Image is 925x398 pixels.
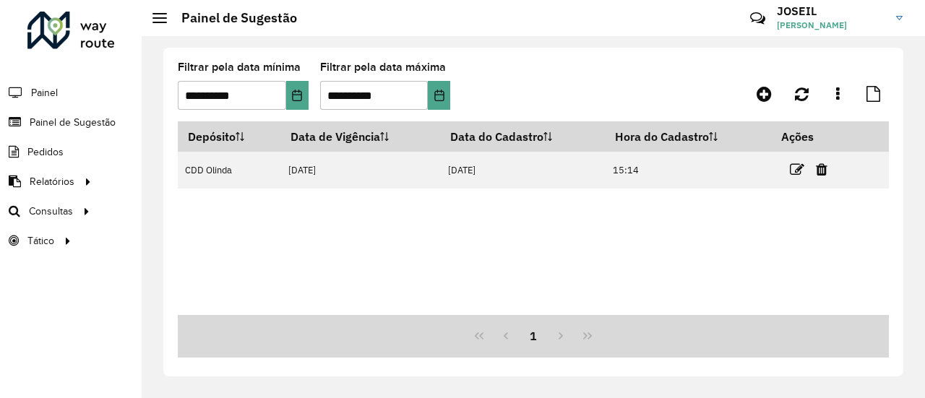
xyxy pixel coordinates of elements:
th: Depósito [178,121,281,152]
td: [DATE] [281,152,441,189]
td: CDD Olinda [178,152,281,189]
label: Filtrar pela data mínima [178,59,301,76]
th: Data de Vigência [281,121,441,152]
td: 15:14 [606,152,771,189]
a: Editar [790,160,804,179]
a: Contato Rápido [742,3,773,34]
th: Hora do Cadastro [606,121,771,152]
span: Painel de Sugestão [30,115,116,130]
th: Ações [771,121,858,152]
span: Relatórios [30,174,74,189]
span: [PERSON_NAME] [777,19,885,32]
label: Filtrar pela data máxima [320,59,446,76]
h3: JOSEIL [777,4,885,18]
button: Choose Date [428,81,450,110]
th: Data do Cadastro [441,121,606,152]
a: Excluir [816,160,827,179]
span: Consultas [29,204,73,219]
span: Tático [27,233,54,248]
span: Painel [31,85,58,100]
span: Pedidos [27,144,64,160]
h2: Painel de Sugestão [167,10,297,26]
button: Choose Date [286,81,309,110]
td: [DATE] [441,152,606,189]
button: 1 [520,322,547,350]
